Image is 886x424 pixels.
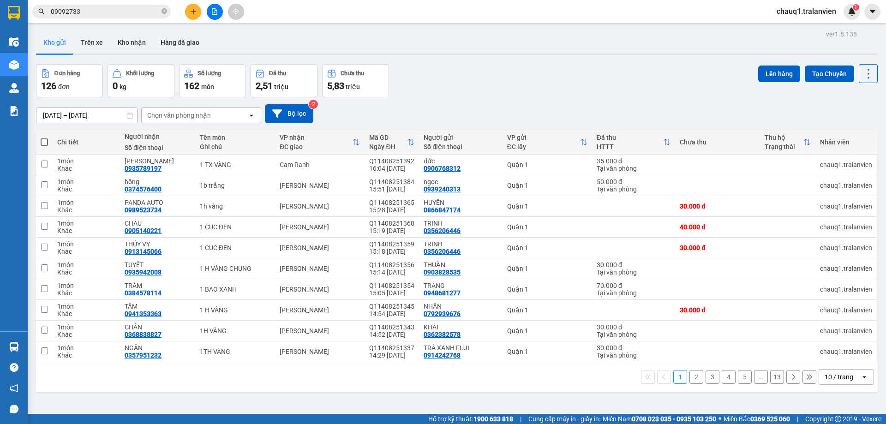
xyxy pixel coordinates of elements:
[507,244,587,251] div: Quận 1
[57,206,115,214] div: Khác
[820,265,872,272] div: chauq1.tralanvien
[113,80,118,91] span: 0
[680,244,755,251] div: 30.000 đ
[369,240,414,248] div: Q11408251359
[507,286,587,293] div: Quận 1
[673,370,687,384] button: 1
[597,323,670,331] div: 30.000 đ
[280,244,360,251] div: [PERSON_NAME]
[507,182,587,189] div: Quận 1
[125,220,191,227] div: CHÂU
[201,83,214,90] span: món
[280,203,360,210] div: [PERSON_NAME]
[473,415,513,423] strong: 1900 633 818
[597,352,670,359] div: Tại văn phòng
[424,303,497,310] div: NHÂN
[125,178,191,185] div: hồng
[125,310,162,317] div: 0941353363
[369,165,414,172] div: 16:04 [DATE]
[424,289,461,297] div: 0948681277
[233,8,239,15] span: aim
[41,80,56,91] span: 126
[280,223,360,231] div: [PERSON_NAME]
[280,182,360,189] div: [PERSON_NAME]
[58,83,70,90] span: đơn
[369,178,414,185] div: Q11408251384
[248,112,255,119] svg: open
[309,100,318,109] sup: 2
[592,130,675,155] th: Toggle SortBy
[765,143,803,150] div: Trạng thái
[424,227,461,234] div: 0356206446
[722,370,736,384] button: 4
[190,8,197,15] span: plus
[369,248,414,255] div: 15:18 [DATE]
[185,4,201,20] button: plus
[57,185,115,193] div: Khác
[125,352,162,359] div: 0357951232
[280,348,360,355] div: [PERSON_NAME]
[200,203,270,210] div: 1h vàng
[57,352,115,359] div: Khác
[820,286,872,293] div: chauq1.tralanvien
[200,348,270,355] div: 1TH VÀNG
[424,269,461,276] div: 0903828535
[57,220,115,227] div: 1 món
[597,178,670,185] div: 50.000 đ
[424,261,497,269] div: THUẬN
[597,134,663,141] div: Đã thu
[738,370,752,384] button: 5
[228,4,244,20] button: aim
[275,130,365,155] th: Toggle SortBy
[597,185,670,193] div: Tại văn phòng
[632,415,716,423] strong: 0708 023 035 - 0935 103 250
[369,269,414,276] div: 15:14 [DATE]
[110,31,153,54] button: Kho nhận
[718,417,721,421] span: ⚪️
[820,348,872,355] div: chauq1.tralanvien
[280,306,360,314] div: [PERSON_NAME]
[770,370,784,384] button: 13
[280,134,353,141] div: VP nhận
[9,83,19,93] img: warehouse-icon
[200,244,270,251] div: 1 CUC ĐEN
[200,286,270,293] div: 1 BAO XANH
[597,344,670,352] div: 30.000 đ
[854,4,857,11] span: 1
[853,4,859,11] sup: 1
[57,248,115,255] div: Khác
[184,80,199,91] span: 162
[125,248,162,255] div: 0913145066
[424,282,497,289] div: TRANG
[9,106,19,116] img: solution-icon
[758,66,800,82] button: Lên hàng
[424,248,461,255] div: 0356206446
[507,134,580,141] div: VP gửi
[369,261,414,269] div: Q11408251356
[680,306,755,314] div: 30.000 đ
[125,240,191,248] div: THÚY VY
[424,352,461,359] div: 0914242768
[369,199,414,206] div: Q11408251365
[424,220,497,227] div: TRINH
[36,108,137,123] input: Select a date range.
[369,282,414,289] div: Q11408251354
[162,8,167,14] span: close-circle
[507,348,587,355] div: Quận 1
[369,303,414,310] div: Q11408251345
[200,143,270,150] div: Ghi chú
[369,344,414,352] div: Q11408251337
[200,182,270,189] div: 1b trắng
[8,6,20,20] img: logo-vxr
[36,31,73,54] button: Kho gửi
[428,414,513,424] span: Hỗ trợ kỹ thuật:
[826,29,857,39] div: ver 1.8.138
[424,323,497,331] div: KHẢI
[51,6,160,17] input: Tìm tên, số ĐT hoặc mã đơn
[689,370,703,384] button: 2
[424,199,497,206] div: HUYỀN
[424,310,461,317] div: 0792939676
[147,111,211,120] div: Chọn văn phòng nhận
[57,269,115,276] div: Khác
[820,223,872,231] div: chauq1.tralanvien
